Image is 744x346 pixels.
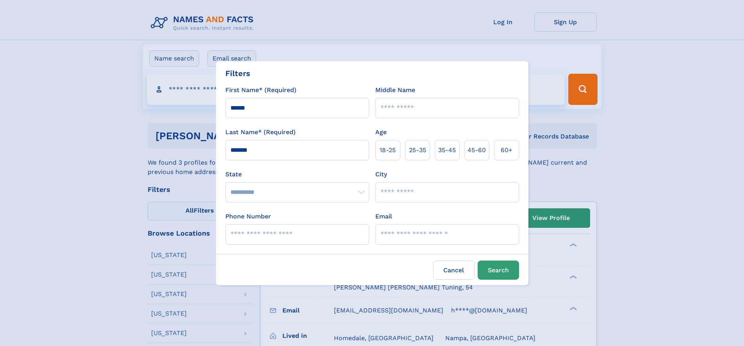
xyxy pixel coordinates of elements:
span: 25‑35 [409,145,426,155]
label: First Name* (Required) [225,85,296,95]
label: Last Name* (Required) [225,128,296,137]
span: 35‑45 [438,145,456,155]
span: 60+ [501,145,512,155]
label: Middle Name [375,85,415,95]
label: Age [375,128,387,137]
label: City [375,170,387,179]
label: Phone Number [225,212,271,221]
div: Filters [225,67,250,79]
button: Search [478,261,519,280]
span: 18‑25 [380,145,396,155]
label: Email [375,212,392,221]
span: 45‑60 [467,145,486,155]
label: Cancel [433,261,475,280]
label: State [225,170,369,179]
